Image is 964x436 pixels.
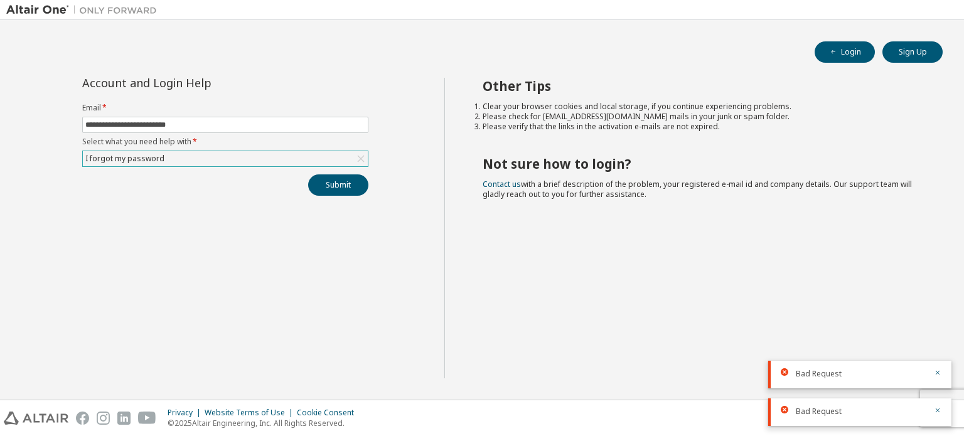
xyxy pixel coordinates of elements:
img: youtube.svg [138,412,156,425]
span: with a brief description of the problem, your registered e-mail id and company details. Our suppo... [483,179,912,199]
label: Select what you need help with [82,137,368,147]
img: instagram.svg [97,412,110,425]
button: Sign Up [882,41,943,63]
button: Login [815,41,875,63]
h2: Other Tips [483,78,921,94]
li: Please verify that the links in the activation e-mails are not expired. [483,122,921,132]
li: Please check for [EMAIL_ADDRESS][DOMAIN_NAME] mails in your junk or spam folder. [483,112,921,122]
a: Contact us [483,179,521,189]
div: Website Terms of Use [205,408,297,418]
img: altair_logo.svg [4,412,68,425]
img: facebook.svg [76,412,89,425]
label: Email [82,103,368,113]
div: Cookie Consent [297,408,361,418]
div: I forgot my password [83,152,166,166]
img: linkedin.svg [117,412,131,425]
h2: Not sure how to login? [483,156,921,172]
span: Bad Request [796,407,842,417]
span: Bad Request [796,369,842,379]
button: Submit [308,174,368,196]
li: Clear your browser cookies and local storage, if you continue experiencing problems. [483,102,921,112]
div: I forgot my password [83,151,368,166]
p: © 2025 Altair Engineering, Inc. All Rights Reserved. [168,418,361,428]
div: Account and Login Help [82,78,311,88]
img: Altair One [6,4,163,16]
div: Privacy [168,408,205,418]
